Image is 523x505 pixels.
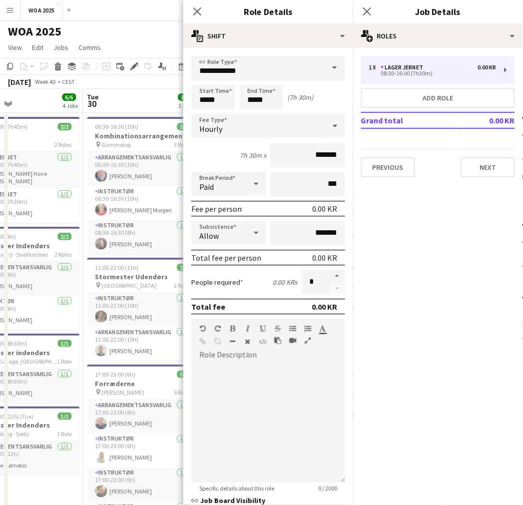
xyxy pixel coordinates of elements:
div: 7h 30m x [240,151,266,160]
button: Unordered List [289,325,296,333]
button: Ordered List [304,325,311,333]
h3: Forræderne [87,379,199,388]
span: 5/5 [177,371,191,378]
app-card-role: Arrangementsansvarlig1/117:00-23:00 (6h)[PERSON_NAME] [87,400,199,434]
button: Fullscreen [304,337,311,345]
div: Roles [353,24,523,48]
app-card-role: Instruktør1/108:30-16:30 (8h)[PERSON_NAME] [87,220,199,254]
span: 2 Roles [54,141,71,148]
span: 1/1 [57,413,71,420]
button: Underline [259,325,266,333]
h1: WOA 2025 [8,24,61,39]
span: 3 Roles [174,141,191,148]
span: 17:00-23:00 (6h) [95,371,135,378]
span: Jobs [53,43,68,52]
button: Next [461,157,515,177]
button: Previous [361,157,415,177]
h3: Kombinationsarrangement [87,131,199,140]
app-card-role: Instruktør1/111:00-21:00 (10h)[PERSON_NAME] [87,293,199,327]
div: Total fee per person [191,253,261,263]
app-card-role: Instruktør1/117:00-23:00 (6h)[PERSON_NAME] [87,434,199,468]
div: 1 x [369,64,381,71]
h3: Role Details [183,5,353,18]
div: 0.00 KR [312,204,337,214]
span: 30 [85,98,98,109]
button: Paste as plain text [274,337,281,345]
div: 4 Jobs [62,102,78,109]
span: View [8,43,22,52]
h3: Stormester Udendørs [87,272,199,281]
button: WOA 2025 [20,0,63,20]
span: 6/6 [62,93,76,101]
app-card-role: Instruktør1/117:00-23:00 (6h)[PERSON_NAME] [87,468,199,502]
span: 2 Roles [54,251,71,258]
span: 2 Roles [174,282,191,289]
div: [DATE] [8,77,31,87]
span: 0 / 2000 [310,485,345,493]
div: 0.00 KR [312,253,337,263]
div: Shift [183,24,353,48]
button: Add role [361,88,515,108]
span: Tue [87,92,98,101]
button: Insert video [289,337,296,345]
span: Hourly [199,124,222,134]
h3: Job Details [353,5,523,18]
a: View [4,41,26,54]
span: Gammelrøj [101,141,131,148]
button: HTML Code [259,338,266,346]
button: Increase [329,270,345,283]
app-card-role: Instruktør1/106:30-16:30 (10h)[PERSON_NAME] Morgen [87,186,199,220]
td: 0.00 KR [457,112,515,128]
span: 1/1 [57,340,71,347]
a: Edit [28,41,47,54]
span: 1 Role [57,431,71,438]
button: Redo [214,325,221,333]
span: Specific details about this role [191,485,282,493]
a: Jobs [49,41,72,54]
div: 0.00 KR x [273,278,297,287]
button: Strikethrough [274,325,281,333]
span: [PERSON_NAME] [101,389,144,396]
div: 0.00 KR [478,64,497,71]
span: Week 40 [33,78,58,85]
div: (7h 30m) [287,93,313,102]
span: 1 Role [57,358,71,365]
button: Clear Formatting [244,338,251,346]
span: 3/3 [177,123,191,130]
span: [GEOGRAPHIC_DATA] [101,282,156,289]
span: Edit [32,43,43,52]
button: Undo [199,325,206,333]
span: 10/10 [178,93,198,101]
td: Grand total [361,112,457,128]
div: Lager Jernet [381,64,428,71]
span: 11:00-22:00 (11h) [95,264,138,271]
app-job-card: 11:00-22:00 (11h)2/2Stormester Udendørs [GEOGRAPHIC_DATA]2 RolesInstruktør1/111:00-21:00 (10h)[PE... [87,258,199,361]
button: Bold [229,325,236,333]
span: 5 Roles [174,389,191,396]
div: Total fee [191,302,225,312]
div: 08:30-16:00 (7h30m) [369,71,497,76]
span: Comms [78,43,101,52]
div: 3 Jobs [178,102,197,109]
span: Paid [199,182,214,192]
app-job-card: 06:30-16:30 (10h)3/3Kombinationsarrangement Gammelrøj3 RolesArrangementsansvarlig1/106:30-16:30 (... [87,117,199,254]
app-card-role: Arrangementsansvarlig1/106:30-16:30 (10h)[PERSON_NAME] [87,152,199,186]
button: Text Color [319,325,326,333]
button: Italic [244,325,251,333]
label: People required [191,278,243,287]
app-card-role: Arrangementsansvarlig1/112:00-22:00 (10h)[PERSON_NAME] [87,327,199,361]
span: 06:30-16:30 (10h) [95,123,138,130]
div: 0.00 KR [312,302,337,312]
a: Comms [74,41,105,54]
span: Allow [199,231,219,241]
button: Horizontal Line [229,338,236,346]
span: 2/2 [57,123,71,130]
div: Fee per person [191,204,242,214]
span: 2/2 [177,264,191,271]
span: 2/2 [57,233,71,240]
div: CEST [62,78,75,85]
